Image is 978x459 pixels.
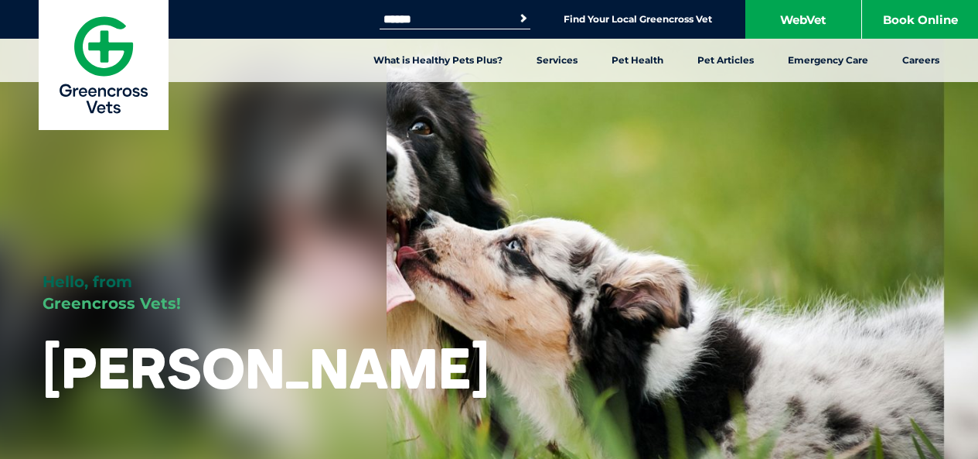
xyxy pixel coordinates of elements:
a: Emergency Care [771,39,885,82]
a: Services [520,39,595,82]
h1: [PERSON_NAME] [43,337,489,399]
a: Pet Health [595,39,680,82]
span: Hello, from [43,272,132,291]
a: What is Healthy Pets Plus? [356,39,520,82]
button: Search [516,11,531,26]
span: Greencross Vets! [43,294,181,313]
a: Pet Articles [680,39,771,82]
a: Find Your Local Greencross Vet [564,13,712,26]
a: Careers [885,39,956,82]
